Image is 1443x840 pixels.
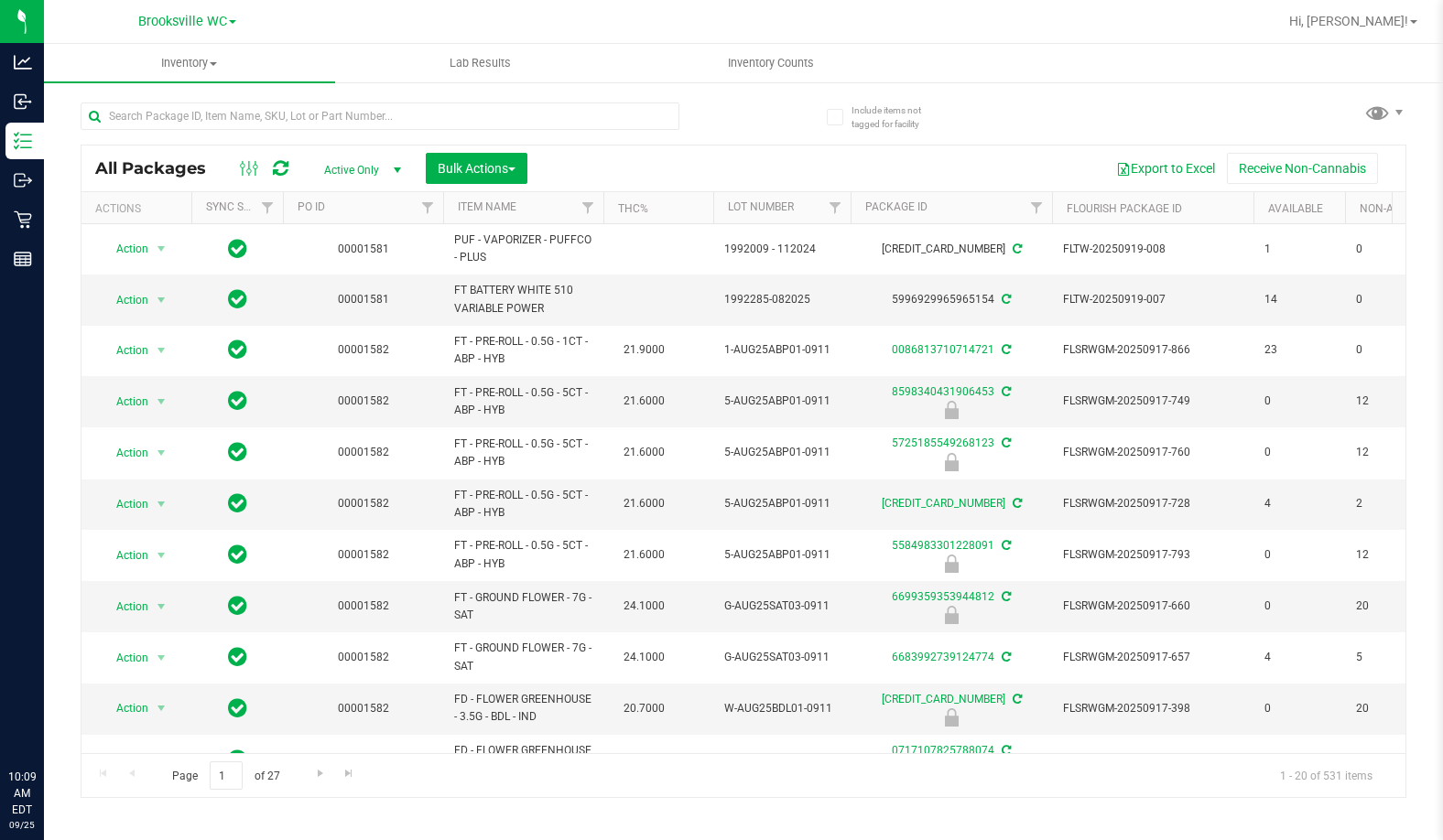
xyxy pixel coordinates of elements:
span: PUF - VAPORIZER - PUFFCO - PLUS [454,232,592,266]
span: Sync from Compliance System [999,436,1011,449]
span: 0 [1264,700,1334,717]
a: THC% [618,202,648,215]
span: FLSRWGM-20250917-749 [1063,393,1242,410]
span: FD - FLOWER GREENHOUSE - 3.5G - BDL - IND [454,742,592,777]
span: 12 [1356,444,1426,461]
span: FT - PRE-ROLL - 0.5G - 5CT - ABP - HYB [454,384,592,419]
span: FLSRWGM-20250917-793 [1063,546,1242,564]
span: W-AUG25BDL01-0911 [724,700,840,717]
a: Filter [1022,192,1052,223]
span: 0 [1356,241,1426,258]
span: 0 [1264,444,1334,461]
a: 00001581 [338,242,389,255]
span: Sync from Compliance System [999,539,1011,552]
span: In Sync [228,542,247,567]
button: Receive Non-Cannabis [1227,153,1378,184]
span: In Sync [228,644,247,670]
span: select [150,440,173,466]
a: [CREDIT_CARD_NUMBER] [882,497,1005,510]
span: 5-AUG25ABP01-0911 [724,393,840,410]
span: 24.1000 [614,593,674,619]
inline-svg: Outbound [14,171,32,189]
p: 09/25 [8,818,36,832]
span: Sync from Compliance System [1010,242,1022,255]
span: FLSRWGM-20250917-660 [1063,598,1242,615]
span: 20.7000 [614,695,674,722]
div: Actions [95,202,184,215]
span: FLTW-20250919-008 [1063,241,1242,258]
span: In Sync [228,593,247,619]
span: 1 - 20 of 531 items [1265,761,1387,789]
a: Flourish Package ID [1067,202,1182,215]
span: FT - PRE-ROLL - 0.5G - 1CT - ABP - HYB [454,333,592,368]
span: 0 [1264,751,1334,769]
a: 6683992739124774 [892,651,994,663]
a: Go to the next page [307,761,333,786]
span: Include items not tagged for facility [852,103,943,131]
span: Action [100,594,149,619]
span: 23 [1264,341,1334,359]
span: FLSRWGM-20250917-760 [1063,444,1242,461]
span: In Sync [228,747,247,772]
span: Sync from Compliance System [1010,693,1022,705]
span: Action [100,287,149,313]
a: Lab Results [335,44,626,82]
inline-svg: Inventory [14,132,32,150]
span: All Packages [95,158,224,178]
span: G-AUG25SAT03-0911 [724,598,840,615]
span: W-AUG25BDL01-0911 [724,751,840,769]
div: Newly Received [848,606,1055,624]
span: 4 [1264,495,1334,512]
span: In Sync [228,490,247,516]
span: select [150,491,173,517]
a: 0717107825788074 [892,744,994,757]
a: Inventory [44,44,335,82]
span: 14 [1264,291,1334,308]
a: 6699359353944812 [892,590,994,603]
a: Lot Number [728,200,794,213]
a: 0086813710714721 [892,343,994,356]
span: 5-AUG25ABP01-0911 [724,495,840,512]
span: FLSRWGM-20250917-728 [1063,495,1242,512]
a: 5584983301228091 [892,539,994,552]
a: 5725185549268123 [892,436,994,449]
span: 21.6000 [614,490,674,517]
span: 5-AUG25ABP01-0911 [724,444,840,461]
span: 4 [1264,649,1334,666]
span: FT BATTERY WHITE 510 VARIABLE POWER [454,282,592,317]
span: 20 [1356,751,1426,769]
span: Sync from Compliance System [999,590,1011,603]
span: Action [100,440,149,466]
a: Filter [413,192,443,223]
span: 12 [1356,393,1426,410]
inline-svg: Inbound [14,92,32,111]
span: 0 [1356,341,1426,359]
span: 0 [1264,546,1334,564]
a: Item Name [458,200,516,213]
a: Filter [253,192,283,223]
a: 00001582 [338,702,389,715]
span: 20.7000 [614,747,674,773]
span: 1-AUG25ABP01-0911 [724,341,840,359]
span: Page of 27 [157,761,295,790]
span: FT - GROUND FLOWER - 7G - SAT [454,589,592,624]
span: 12 [1356,546,1426,564]
span: select [150,748,173,773]
button: Export to Excel [1104,153,1227,184]
a: Go to the last page [336,761,363,786]
span: Brooksville WC [138,14,227,29]
span: FT - PRE-ROLL - 0.5G - 5CT - ABP - HYB [454,487,592,522]
span: Inventory [44,55,335,71]
span: Action [100,236,149,262]
span: Action [100,338,149,363]
span: 24.1000 [614,644,674,671]
a: PO ID [298,200,325,213]
span: In Sync [228,236,247,262]
span: 1992285-082025 [724,291,840,308]
a: 00001582 [338,343,389,356]
span: Action [100,645,149,671]
span: 21.9000 [614,337,674,363]
span: select [150,338,173,363]
inline-svg: Analytics [14,53,32,71]
span: FLSRWGM-20250917-657 [1063,649,1242,666]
